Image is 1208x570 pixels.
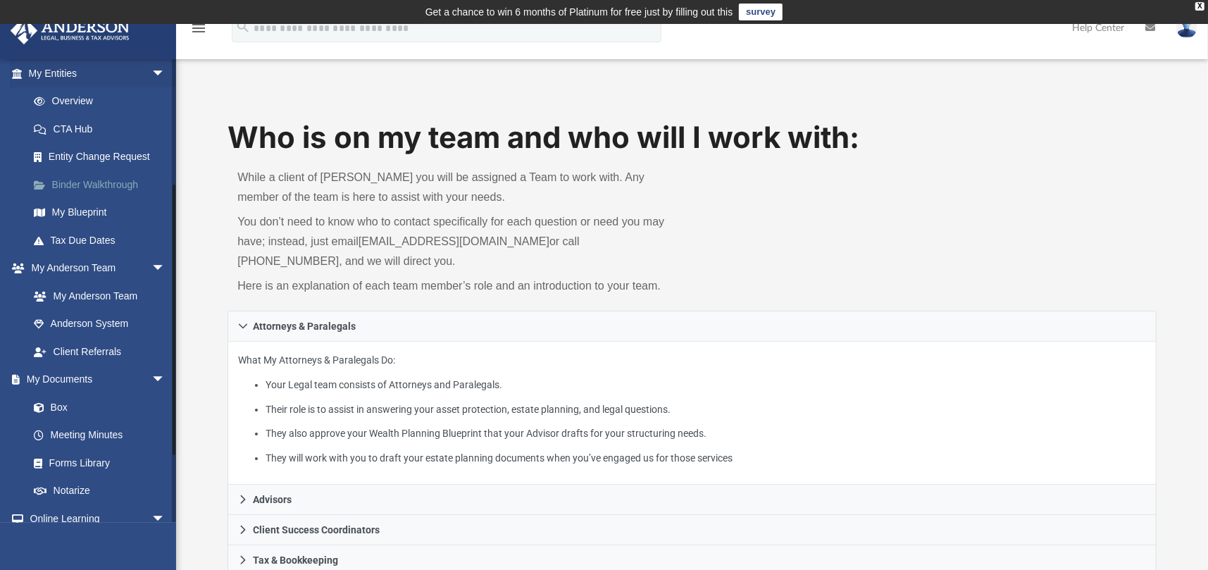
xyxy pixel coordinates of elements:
[190,20,207,37] i: menu
[20,226,187,254] a: Tax Due Dates
[20,171,187,199] a: Binder Walkthrough
[266,376,1145,394] li: Your Legal team consists of Attorneys and Paralegals.
[151,366,180,395] span: arrow_drop_down
[237,212,682,271] p: You don’t need to know who to contact specifically for each question or need you may have; instea...
[10,254,180,283] a: My Anderson Teamarrow_drop_down
[1176,18,1197,38] img: User Pic
[266,425,1145,442] li: They also approve your Wealth Planning Blueprint that your Advisor drafts for your structuring ne...
[237,168,682,207] p: While a client of [PERSON_NAME] you will be assigned a Team to work with. Any member of the team ...
[20,310,180,338] a: Anderson System
[151,59,180,88] span: arrow_drop_down
[20,477,180,505] a: Notarize
[20,87,187,116] a: Overview
[20,143,187,171] a: Entity Change Request
[10,59,187,87] a: My Entitiesarrow_drop_down
[228,342,1157,485] div: Attorneys & Paralegals
[228,485,1157,515] a: Advisors
[20,421,180,450] a: Meeting Minutes
[228,311,1157,342] a: Attorneys & Paralegals
[20,337,180,366] a: Client Referrals
[20,449,173,477] a: Forms Library
[20,115,187,143] a: CTA Hub
[1195,2,1204,11] div: close
[228,117,1157,159] h1: Who is on my team and who will I work with:
[20,282,173,310] a: My Anderson Team
[10,366,180,394] a: My Documentsarrow_drop_down
[237,276,682,296] p: Here is an explanation of each team member’s role and an introduction to your team.
[6,17,134,44] img: Anderson Advisors Platinum Portal
[739,4,783,20] a: survey
[238,352,1146,466] p: What My Attorneys & Paralegals Do:
[253,495,292,504] span: Advisors
[253,525,380,535] span: Client Success Coordinators
[235,19,251,35] i: search
[151,254,180,283] span: arrow_drop_down
[10,504,180,533] a: Online Learningarrow_drop_down
[151,504,180,533] span: arrow_drop_down
[20,199,180,227] a: My Blueprint
[266,401,1145,419] li: Their role is to assist in answering your asset protection, estate planning, and legal questions.
[253,321,356,331] span: Attorneys & Paralegals
[190,27,207,37] a: menu
[20,393,173,421] a: Box
[228,515,1157,545] a: Client Success Coordinators
[253,555,338,565] span: Tax & Bookkeeping
[359,235,549,247] a: [EMAIL_ADDRESS][DOMAIN_NAME]
[425,4,733,20] div: Get a chance to win 6 months of Platinum for free just by filling out this
[266,450,1145,467] li: They will work with you to draft your estate planning documents when you’ve engaged us for those ...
